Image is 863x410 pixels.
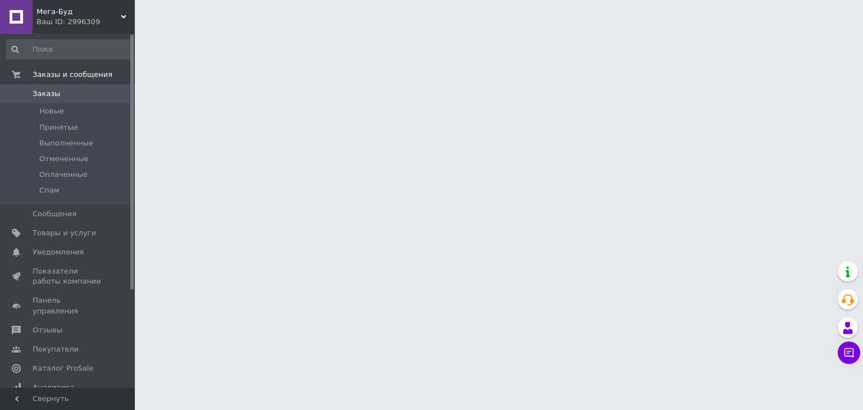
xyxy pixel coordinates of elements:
span: Заказы [33,89,60,99]
input: Поиск [6,39,133,60]
span: Каталог ProSale [33,363,93,373]
span: Товары и услуги [33,228,96,238]
span: Оплаченные [39,170,88,180]
span: Выполненные [39,138,93,148]
span: Отзывы [33,325,62,335]
span: Новые [39,106,64,116]
span: Отмененные [39,154,88,164]
span: Спам [39,185,59,195]
span: Принятые [39,122,78,133]
span: Показатели работы компании [33,266,104,286]
span: Заказы и сообщения [33,70,112,80]
span: Аналитика [33,382,74,393]
span: Мега-Буд [37,7,121,17]
span: Сообщения [33,209,76,219]
div: Ваш ID: 2996309 [37,17,135,27]
span: Уведомления [33,247,84,257]
button: Чат с покупателем [838,341,860,364]
span: Панель управления [33,295,104,316]
span: Покупатели [33,344,79,354]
